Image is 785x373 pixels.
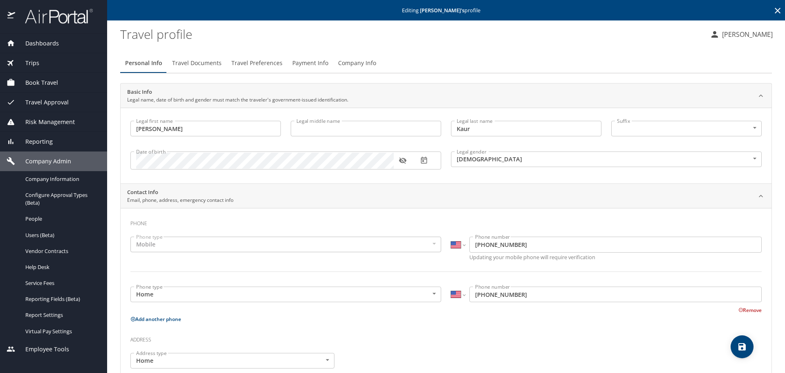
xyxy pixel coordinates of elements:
[720,29,773,39] p: [PERSON_NAME]
[130,331,762,345] h3: Address
[121,84,772,108] div: Basic InfoLegal name, date of birth and gender must match the traveler's government-issued identi...
[338,58,376,68] span: Company Info
[130,215,762,228] h3: Phone
[127,96,348,104] p: Legal name, date of birth and gender must match the traveler's government-issued identification.
[15,137,53,146] span: Reporting
[120,21,703,47] h1: Travel profile
[25,175,97,183] span: Company Information
[25,279,97,287] span: Service Fees
[231,58,283,68] span: Travel Preferences
[127,88,348,96] h2: Basic Info
[130,353,334,368] div: Home
[738,307,762,314] button: Remove
[25,311,97,319] span: Report Settings
[15,39,59,48] span: Dashboards
[130,316,181,323] button: Add another phone
[420,7,464,14] strong: [PERSON_NAME] 's
[292,58,328,68] span: Payment Info
[25,215,97,223] span: People
[7,8,16,24] img: icon-airportal.png
[25,247,97,255] span: Vendor Contracts
[731,335,754,358] button: save
[15,345,69,354] span: Employee Tools
[706,27,776,42] button: [PERSON_NAME]
[110,8,783,13] p: Editing profile
[469,255,762,260] p: Updating your mobile phone will require verification
[25,191,97,207] span: Configure Approval Types (Beta)
[121,108,772,183] div: Basic InfoLegal name, date of birth and gender must match the traveler's government-issued identi...
[16,8,93,24] img: airportal-logo.png
[15,98,69,107] span: Travel Approval
[125,58,162,68] span: Personal Info
[25,295,97,303] span: Reporting Fields (Beta)
[127,188,233,197] h2: Contact Info
[15,59,39,68] span: Trips
[15,78,58,87] span: Book Travel
[120,53,772,73] div: Profile
[172,58,222,68] span: Travel Documents
[15,157,71,166] span: Company Admin
[121,184,772,208] div: Contact InfoEmail, phone, address, emergency contact info
[25,231,97,239] span: Users (Beta)
[130,287,441,302] div: Home
[15,118,75,127] span: Risk Management
[25,328,97,335] span: Virtual Pay Settings
[25,263,97,271] span: Help Desk
[451,151,762,167] div: [DEMOGRAPHIC_DATA]
[611,121,762,136] div: ​
[130,237,441,252] div: Mobile
[127,197,233,204] p: Email, phone, address, emergency contact info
